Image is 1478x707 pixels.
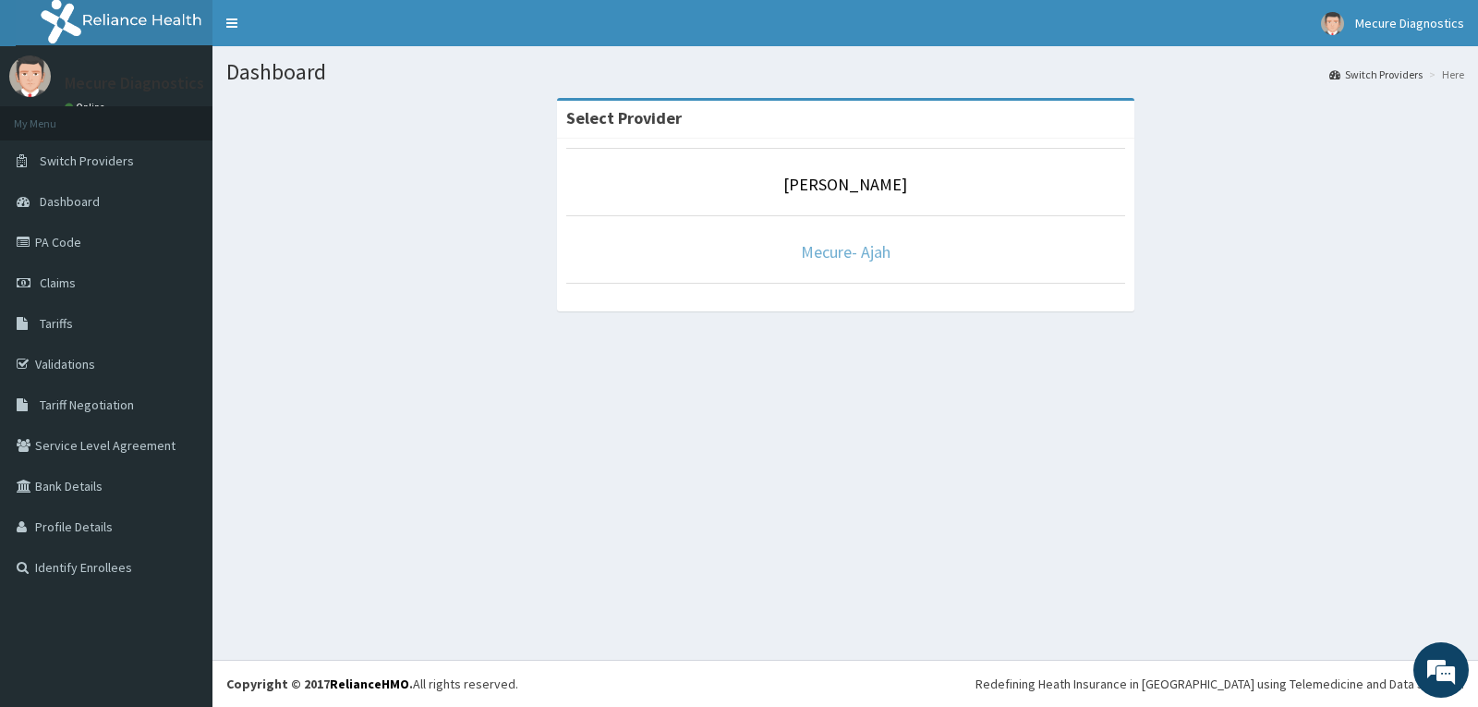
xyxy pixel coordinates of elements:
[40,193,100,210] span: Dashboard
[65,101,109,114] a: Online
[330,676,409,692] a: RelianceHMO
[1321,12,1344,35] img: User Image
[801,241,890,262] a: Mecure- Ajah
[975,675,1464,693] div: Redefining Heath Insurance in [GEOGRAPHIC_DATA] using Telemedicine and Data Science!
[40,396,134,413] span: Tariff Negotiation
[226,60,1464,84] h1: Dashboard
[40,274,76,291] span: Claims
[65,75,204,91] p: Mecure Diagnostics
[9,55,51,97] img: User Image
[1355,15,1464,31] span: Mecure Diagnostics
[566,107,682,128] strong: Select Provider
[40,315,73,332] span: Tariffs
[783,174,907,195] a: [PERSON_NAME]
[1424,67,1464,82] li: Here
[226,676,413,692] strong: Copyright © 2017 .
[212,660,1478,707] footer: All rights reserved.
[40,152,134,169] span: Switch Providers
[1329,67,1423,82] a: Switch Providers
